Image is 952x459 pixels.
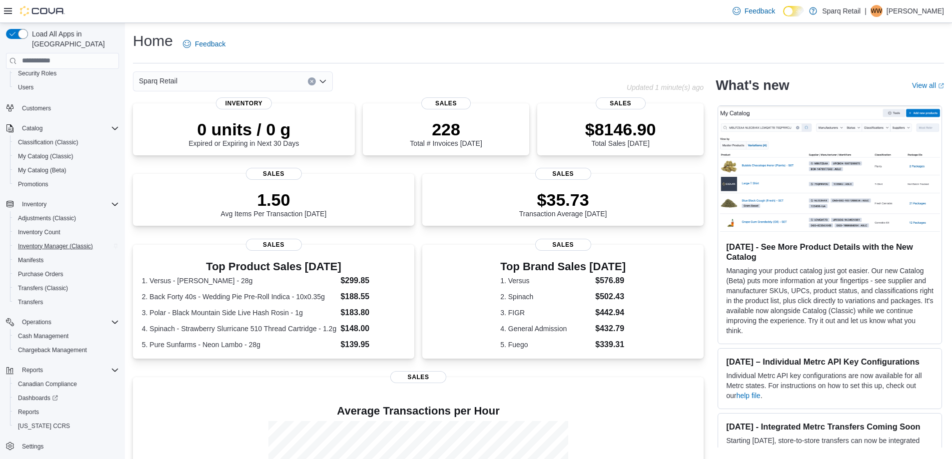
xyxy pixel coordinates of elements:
button: Inventory [2,197,123,211]
a: Promotions [14,178,52,190]
span: My Catalog (Beta) [14,164,119,176]
span: Inventory Manager (Classic) [14,240,119,252]
span: Operations [22,318,51,326]
dt: 4. General Admission [500,324,591,334]
button: Promotions [10,177,123,191]
span: Security Roles [14,67,119,79]
span: Catalog [18,122,119,134]
span: My Catalog (Classic) [14,150,119,162]
button: Purchase Orders [10,267,123,281]
span: Reports [18,408,39,416]
h3: [DATE] - Integrated Metrc Transfers Coming Soon [726,422,934,432]
span: Sales [535,239,591,251]
p: [PERSON_NAME] [887,5,944,17]
p: Sparq Retail [822,5,861,17]
p: 0 units / 0 g [189,119,299,139]
a: Transfers [14,296,47,308]
span: Sales [421,97,471,109]
a: Chargeback Management [14,344,91,356]
a: Dashboards [14,392,62,404]
a: Adjustments (Classic) [14,212,80,224]
span: Settings [22,443,43,451]
p: Managing your product catalog just got easier. Our new Catalog (Beta) puts more information at yo... [726,266,934,336]
dd: $442.94 [595,307,626,319]
dd: $502.43 [595,291,626,303]
span: Dark Mode [783,16,784,17]
span: Sales [535,168,591,180]
span: Purchase Orders [14,268,119,280]
span: My Catalog (Classic) [18,152,73,160]
button: Adjustments (Classic) [10,211,123,225]
span: Canadian Compliance [18,380,77,388]
span: Adjustments (Classic) [18,214,76,222]
a: Feedback [179,34,229,54]
button: Cash Management [10,329,123,343]
svg: External link [938,83,944,89]
dt: 5. Fuego [500,340,591,350]
p: Updated 1 minute(s) ago [627,83,704,91]
h1: Home [133,31,173,51]
button: My Catalog (Beta) [10,163,123,177]
div: Total # Invoices [DATE] [410,119,482,147]
a: Transfers [777,447,806,455]
a: help file [736,392,760,400]
a: View allExternal link [912,81,944,89]
a: Dashboards [10,391,123,405]
span: Chargeback Management [18,346,87,354]
span: Classification (Classic) [14,136,119,148]
h3: Top Brand Sales [DATE] [500,261,626,273]
span: Cash Management [18,332,68,340]
span: Inventory [22,200,46,208]
dd: $183.80 [340,307,405,319]
dt: 4. Spinach - Strawberry Slurricane 510 Thread Cartridge - 1.2g [142,324,337,334]
span: Feedback [745,6,775,16]
button: Catalog [18,122,46,134]
span: Sparq Retail [139,75,177,87]
dt: 3. Polar - Black Mountain Side Live Hash Rosin - 1g [142,308,337,318]
p: $35.73 [519,190,607,210]
dd: $148.00 [340,323,405,335]
button: Classification (Classic) [10,135,123,149]
span: My Catalog (Beta) [18,166,66,174]
span: Inventory [216,97,272,109]
span: Sales [246,168,302,180]
a: Inventory Manager (Classic) [14,240,97,252]
button: Clear input [308,77,316,85]
a: Classification (Classic) [14,136,82,148]
a: Cash Management [14,330,72,342]
a: Canadian Compliance [14,378,81,390]
span: Manifests [14,254,119,266]
input: Dark Mode [783,6,804,16]
div: Total Sales [DATE] [585,119,656,147]
h3: [DATE] - See More Product Details with the New Catalog [726,242,934,262]
span: Canadian Compliance [14,378,119,390]
button: [US_STATE] CCRS [10,419,123,433]
button: Canadian Compliance [10,377,123,391]
dd: $339.31 [595,339,626,351]
span: Inventory Count [18,228,60,236]
a: Feedback [729,1,779,21]
a: My Catalog (Classic) [14,150,77,162]
button: Users [10,80,123,94]
button: Catalog [2,121,123,135]
span: Feedback [195,39,225,49]
a: Customers [18,102,55,114]
a: Manifests [14,254,47,266]
span: Settings [18,440,119,453]
dt: 2. Spinach [500,292,591,302]
button: Manifests [10,253,123,267]
button: Inventory Manager (Classic) [10,239,123,253]
button: Reports [10,405,123,419]
dt: 1. Versus [500,276,591,286]
button: Operations [18,316,55,328]
span: Manifests [18,256,43,264]
button: Inventory [18,198,50,210]
p: $8146.90 [585,119,656,139]
a: My Catalog (Beta) [14,164,70,176]
a: Purchase Orders [14,268,67,280]
span: Sales [390,371,446,383]
span: Customers [18,101,119,114]
dd: $299.85 [340,275,405,287]
button: Operations [2,315,123,329]
span: Inventory [18,198,119,210]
